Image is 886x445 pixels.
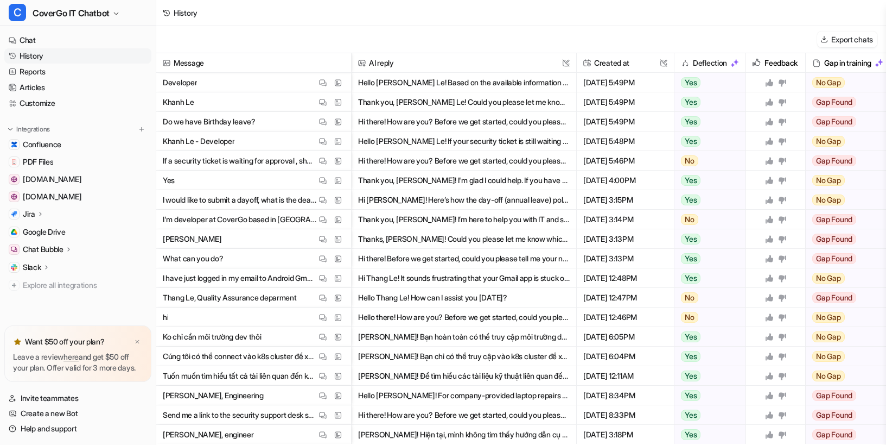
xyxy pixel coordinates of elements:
[11,264,17,271] img: Slack
[163,73,197,92] p: Developer
[764,53,798,73] h2: Feedback
[23,262,41,273] p: Slack
[163,425,254,444] p: [PERSON_NAME], engineer
[4,189,151,204] a: support.atlassian.com[DOMAIN_NAME]
[812,351,845,362] span: No Gap
[806,347,883,366] button: No Gap
[812,175,845,186] span: No Gap
[674,405,740,425] button: Yes
[581,268,670,288] span: [DATE] 12:48PM
[13,352,143,373] p: Leave a review and get $50 off your plan. Offer valid for 3 more days.
[4,224,151,240] a: Google DriveGoogle Drive
[581,53,670,73] span: Created at
[812,390,856,401] span: Gap Found
[806,308,883,327] button: No Gap
[681,136,700,147] span: Yes
[674,190,740,210] button: Yes
[163,171,175,190] p: Yes
[4,48,151,64] a: History
[581,131,670,151] span: [DATE] 5:48PM
[163,151,316,171] p: If a security ticket is waiting for approval , should I cancel then create a new one?
[163,366,316,386] p: Tuốn muốn tìm hiểu tất cả tài liên quan đến kỹ thuật của [PERSON_NAME] để clone tenant mới
[161,53,347,73] span: Message
[581,327,670,347] span: [DATE] 6:05PM
[812,77,845,88] span: No Gap
[581,92,670,112] span: [DATE] 5:49PM
[163,210,316,229] p: I'm developer at CoverGo based in [GEOGRAPHIC_DATA]
[812,273,845,284] span: No Gap
[7,126,14,133] img: expand menu
[812,292,856,303] span: Gap Found
[4,64,151,79] a: Reports
[806,131,883,151] button: No Gap
[4,96,151,111] a: Customize
[806,210,883,229] button: Gap Found
[4,80,151,95] a: Articles
[674,210,740,229] button: No
[11,176,17,183] img: community.atlassian.com
[11,229,17,235] img: Google Drive
[134,339,141,346] img: x
[358,386,570,405] button: Hello [PERSON_NAME]! For company-provided laptop repairs or related incidents, you should submit ...
[681,429,700,440] span: Yes
[63,352,79,361] a: here
[4,137,151,152] a: ConfluenceConfluence
[163,249,224,268] p: What can you do?
[11,211,17,217] img: Jira
[806,73,883,92] button: No Gap
[581,229,670,249] span: [DATE] 3:13PM
[681,331,700,342] span: Yes
[806,190,883,210] button: No Gap
[674,112,740,131] button: Yes
[358,268,570,288] button: Hi Thang Le! It sounds frustrating that your Gmail app is stuck on "Getting your message..." for ...
[806,425,883,444] button: Gap Found
[358,210,570,229] button: Thank you, [PERSON_NAME]! I’m here to help you with IT and security-related questions, company po...
[810,53,885,73] div: Gap in training
[681,195,700,205] span: Yes
[674,347,740,366] button: Yes
[581,73,670,92] span: [DATE] 5:49PM
[674,229,740,249] button: Yes
[33,5,110,21] span: CoverGo IT Chatbot
[23,244,63,255] p: Chat Bubble
[812,116,856,127] span: Gap Found
[4,278,151,293] a: Explore all integrations
[674,386,740,405] button: Yes
[581,347,670,366] span: [DATE] 6:04PM
[163,190,316,210] p: I would like to submit a dayoff, what is the deadline for this? like 2 days 3 days before I take ...
[812,429,856,440] span: Gap Found
[358,112,570,131] button: Hi there! How are you? Before we get started, could you please tell me your name (First Name + La...
[358,229,570,249] button: Thanks, [PERSON_NAME]! Could you please let me know which department you are in? Once I have that...
[358,327,570,347] button: [PERSON_NAME]! Bạn hoàn toàn có thể truy cập môi trường dev của k8s cluster để kiểm tra các deplo...
[681,97,700,108] span: Yes
[581,249,670,268] span: [DATE] 3:13PM
[358,190,570,210] button: Hi [PERSON_NAME]! Here’s how the day-off (annual leave) policy works at [GEOGRAPHIC_DATA] for [GE...
[356,53,572,73] span: AI reply
[806,112,883,131] button: Gap Found
[358,73,570,92] button: Hello [PERSON_NAME] Le! Based on the available information in our company handbooks and leave pol...
[23,227,66,237] span: Google Drive
[681,410,700,421] span: Yes
[13,337,22,346] img: star
[581,405,670,425] span: [DATE] 8:33PM
[681,371,700,381] span: Yes
[806,268,883,288] button: No Gap
[11,246,17,253] img: Chat Bubble
[11,141,17,148] img: Confluence
[4,421,151,436] a: Help and support
[358,405,570,425] button: Hi there! How are you? Before we get started, could you please tell me your name (First Name + La...
[358,288,570,308] button: Hello Thang Le! How can I assist you [DATE]?
[812,312,845,323] span: No Gap
[681,351,700,362] span: Yes
[11,193,17,200] img: support.atlassian.com
[806,386,883,405] button: Gap Found
[163,229,221,249] p: [PERSON_NAME]
[163,92,194,112] p: Khanh Le
[812,155,856,166] span: Gap Found
[581,386,670,405] span: [DATE] 8:34PM
[681,312,698,323] span: No
[681,116,700,127] span: Yes
[4,172,151,187] a: community.atlassian.com[DOMAIN_NAME]
[806,249,883,268] button: Gap Found
[674,249,740,268] button: Yes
